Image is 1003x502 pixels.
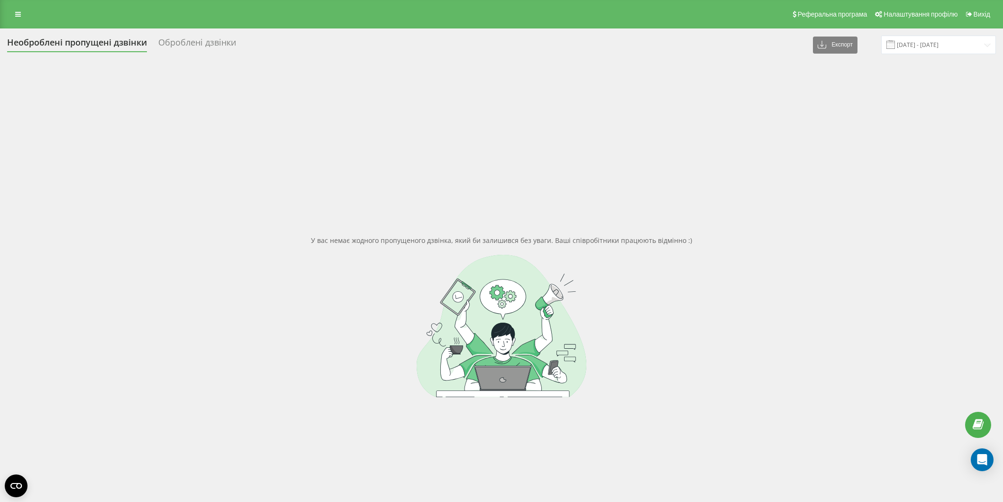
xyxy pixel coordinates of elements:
[7,37,147,52] div: Необроблені пропущені дзвінки
[974,10,990,18] span: Вихід
[5,474,27,497] button: Open CMP widget
[798,10,867,18] span: Реферальна програма
[971,448,994,471] div: Open Intercom Messenger
[813,37,857,54] button: Експорт
[884,10,957,18] span: Налаштування профілю
[158,37,236,52] div: Оброблені дзвінки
